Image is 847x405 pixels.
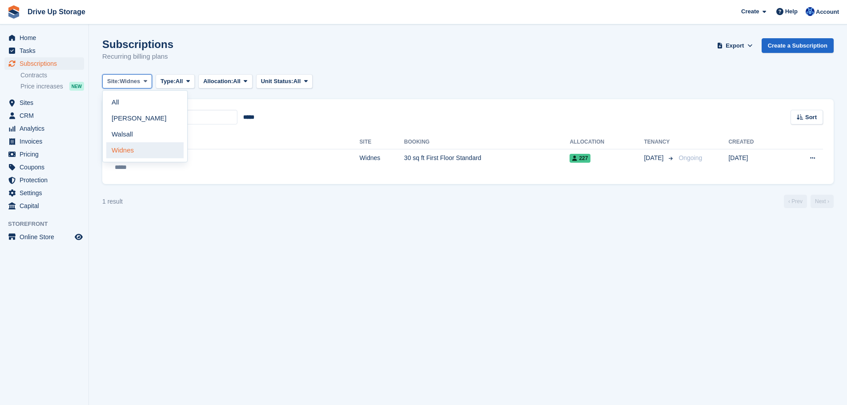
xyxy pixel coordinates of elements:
span: Settings [20,187,73,199]
span: Create [741,7,759,16]
a: menu [4,122,84,135]
span: Protection [20,174,73,186]
span: Unit Status: [261,77,293,86]
span: Allocation: [203,77,233,86]
a: Price increases NEW [20,81,84,91]
a: Walsall [106,126,184,142]
span: CRM [20,109,73,122]
button: Allocation: All [198,74,253,89]
a: menu [4,161,84,173]
span: Storefront [8,220,88,229]
a: Preview store [73,232,84,242]
span: All [176,77,183,86]
span: Capital [20,200,73,212]
a: menu [4,174,84,186]
span: Widnes [120,77,140,86]
th: Created [728,135,783,149]
a: menu [4,57,84,70]
a: Previous [784,195,807,208]
span: Price increases [20,82,63,91]
span: All [233,77,241,86]
button: Export [715,38,755,53]
span: Sort [805,113,817,122]
span: Invoices [20,135,73,148]
span: Site: [107,77,120,86]
img: stora-icon-8386f47178a22dfd0bd8f6a31ec36ba5ce8667c1dd55bd0f319d3a0aa187defe.svg [7,5,20,19]
img: Widnes Team [806,7,815,16]
button: Site: Widnes [102,74,152,89]
span: Export [726,41,744,50]
span: Account [816,8,839,16]
td: 30 sq ft First Floor Standard [404,149,570,177]
a: menu [4,32,84,44]
a: menu [4,200,84,212]
span: 227 [570,154,590,163]
span: Analytics [20,122,73,135]
a: Contracts [20,71,84,80]
th: Booking [404,135,570,149]
a: menu [4,44,84,57]
td: [DATE] [728,149,783,177]
th: Allocation [570,135,644,149]
button: Unit Status: All [256,74,313,89]
span: Subscriptions [20,57,73,70]
span: Type: [161,77,176,86]
th: Tenancy [644,135,675,149]
th: Site [360,135,404,149]
a: Create a Subscription [762,38,834,53]
span: Ongoing [678,154,702,161]
a: Next [811,195,834,208]
span: Coupons [20,161,73,173]
td: Widnes [360,149,404,177]
span: Sites [20,96,73,109]
a: [PERSON_NAME] [106,110,184,126]
a: menu [4,148,84,160]
span: Pricing [20,148,73,160]
a: menu [4,231,84,243]
span: Home [20,32,73,44]
div: NEW [69,82,84,91]
p: Recurring billing plans [102,52,173,62]
span: [DATE] [644,153,665,163]
span: Online Store [20,231,73,243]
a: menu [4,109,84,122]
a: menu [4,187,84,199]
a: menu [4,135,84,148]
th: Customer [113,135,360,149]
div: 1 result [102,197,123,206]
a: menu [4,96,84,109]
nav: Page [782,195,835,208]
span: Help [785,7,798,16]
span: All [293,77,301,86]
a: Widnes [106,142,184,158]
button: Type: All [156,74,195,89]
h1: Subscriptions [102,38,173,50]
span: Tasks [20,44,73,57]
a: All [106,94,184,110]
a: Drive Up Storage [24,4,89,19]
